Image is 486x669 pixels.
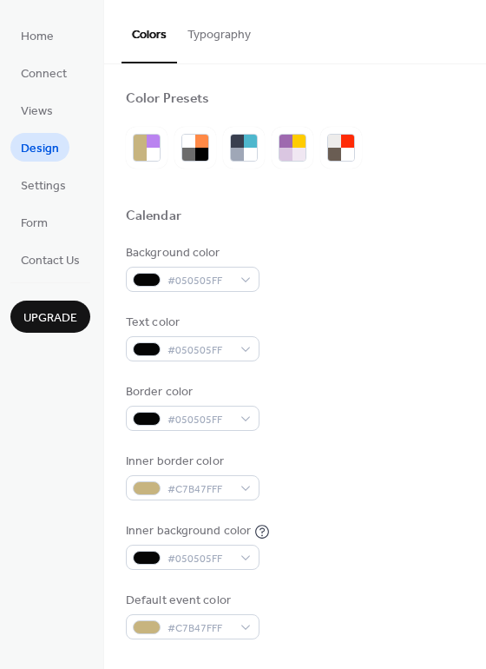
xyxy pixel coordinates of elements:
a: Contact Us [10,245,90,274]
div: Inner background color [126,522,251,540]
span: Form [21,215,48,233]
span: #C7B47FFF [167,619,232,638]
span: Settings [21,177,66,195]
span: Views [21,103,53,121]
a: Connect [10,58,77,87]
span: #050505FF [167,550,232,568]
span: #050505FF [167,272,232,290]
span: #050505FF [167,411,232,429]
a: Home [10,21,64,50]
a: Form [10,208,58,236]
a: Settings [10,170,76,199]
button: Upgrade [10,301,90,333]
span: Contact Us [21,252,80,270]
div: Calendar [126,208,181,226]
div: Border color [126,383,256,401]
span: Home [21,28,54,46]
span: Design [21,140,59,158]
div: Color Presets [126,90,209,109]
span: Upgrade [23,309,77,328]
span: #050505FF [167,341,232,360]
div: Text color [126,314,256,332]
div: Background color [126,244,256,262]
span: #C7B47FFF [167,480,232,499]
span: Connect [21,65,67,83]
a: Design [10,133,69,162]
div: Default event color [126,592,256,610]
div: Inner border color [126,453,256,471]
a: Views [10,96,63,124]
